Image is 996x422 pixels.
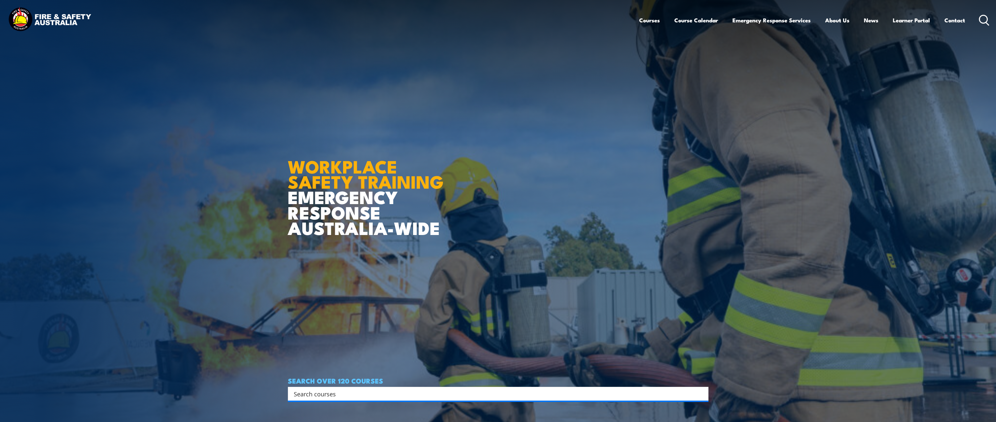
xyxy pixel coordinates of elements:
input: Search input [294,389,694,399]
a: Learner Portal [893,12,930,29]
a: Course Calendar [674,12,718,29]
a: Emergency Response Services [732,12,811,29]
strong: WORKPLACE SAFETY TRAINING [288,152,444,195]
button: Search magnifier button [697,389,706,398]
form: Search form [295,389,695,398]
h4: SEARCH OVER 120 COURSES [288,377,708,384]
a: Contact [944,12,965,29]
h1: EMERGENCY RESPONSE AUSTRALIA-WIDE [288,142,449,235]
a: About Us [825,12,849,29]
a: News [864,12,878,29]
a: Courses [639,12,660,29]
